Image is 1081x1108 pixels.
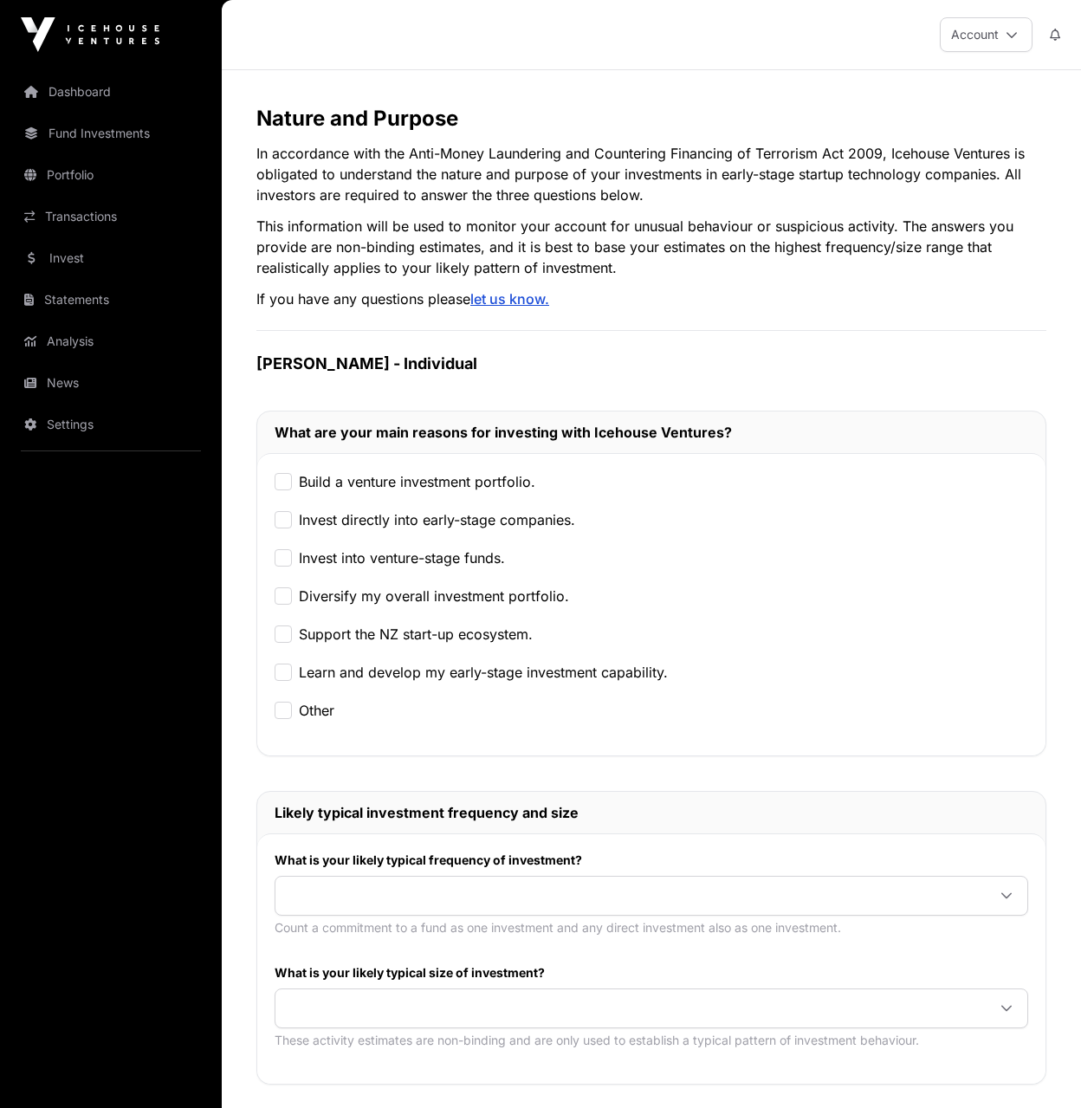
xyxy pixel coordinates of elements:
label: Build a venture investment portfolio. [299,471,535,492]
iframe: Chat Widget [994,1025,1081,1108]
h2: Likely typical investment frequency and size [275,802,1028,823]
h2: Nature and Purpose [256,105,1046,133]
button: Account [940,17,1032,52]
label: Support the NZ start-up ecosystem. [299,624,533,645]
a: Fund Investments [14,114,208,152]
a: Invest [14,239,208,277]
p: In accordance with the Anti-Money Laundering and Countering Financing of Terrorism Act 2009, Iceh... [256,143,1046,205]
p: These activity estimates are non-binding and are only used to establish a typical pattern of inve... [275,1032,1028,1049]
label: Invest into venture-stage funds. [299,548,505,568]
a: Settings [14,405,208,444]
p: This information will be used to monitor your account for unusual behaviour or suspicious activit... [256,216,1046,278]
label: Invest directly into early-stage companies. [299,509,575,530]
label: Learn and develop my early-stage investment capability. [299,662,668,683]
a: Dashboard [14,73,208,111]
a: Statements [14,281,208,319]
img: Icehouse Ventures Logo [21,17,159,52]
label: Other [299,700,334,721]
p: If you have any questions please [256,288,1046,309]
a: Analysis [14,322,208,360]
a: Portfolio [14,156,208,194]
h3: [PERSON_NAME] - Individual [256,352,1046,376]
h2: What are your main reasons for investing with Icehouse Ventures? [275,422,1028,443]
a: News [14,364,208,402]
a: Transactions [14,198,208,236]
label: What is your likely typical size of investment? [275,964,1028,982]
label: What is your likely typical frequency of investment? [275,852,1028,869]
label: Diversify my overall investment portfolio. [299,586,569,606]
a: let us know. [470,290,549,308]
p: Count a commitment to a fund as one investment and any direct investment also as one investment. [275,919,1028,936]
